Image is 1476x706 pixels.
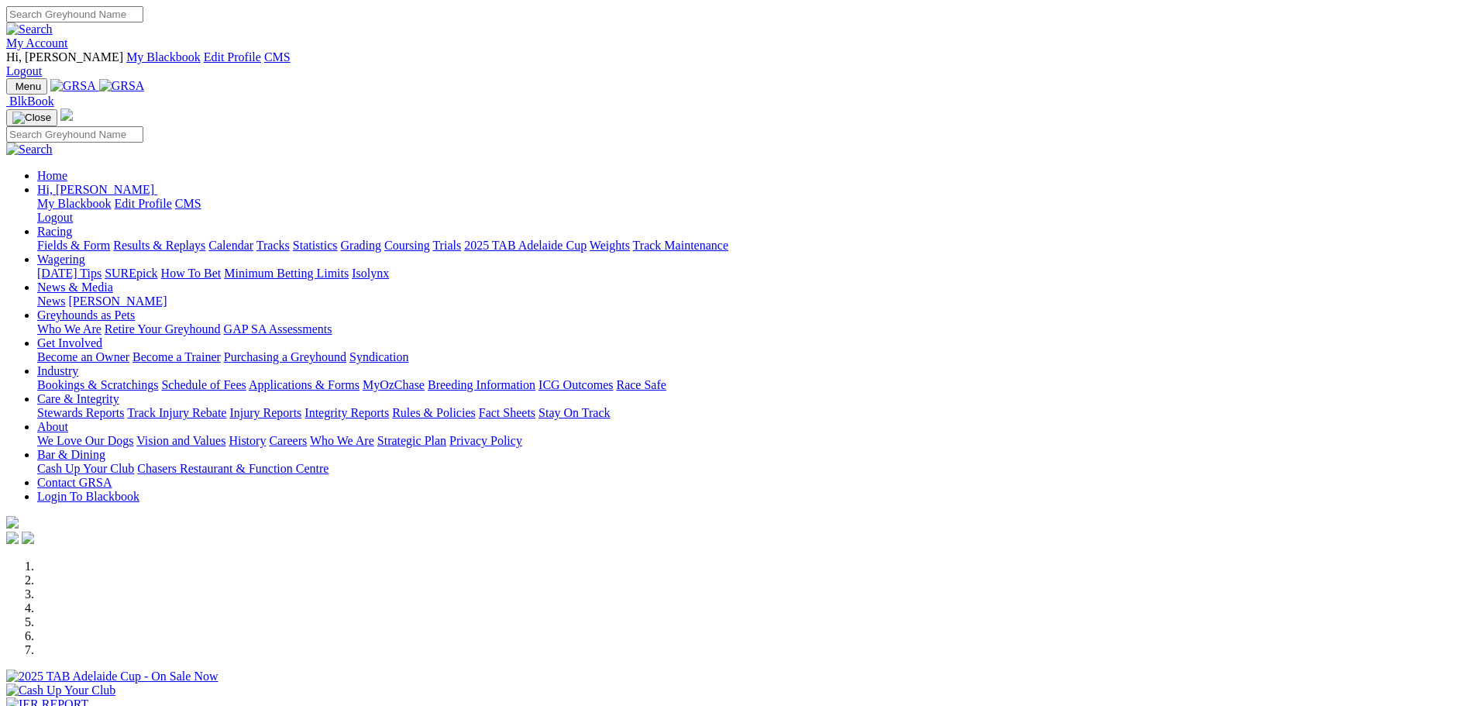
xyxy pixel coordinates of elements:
[633,239,728,252] a: Track Maintenance
[341,239,381,252] a: Grading
[68,294,167,308] a: [PERSON_NAME]
[377,434,446,447] a: Strategic Plan
[479,406,535,419] a: Fact Sheets
[204,50,261,64] a: Edit Profile
[37,267,101,280] a: [DATE] Tips
[37,434,1470,448] div: About
[99,79,145,93] img: GRSA
[449,434,522,447] a: Privacy Policy
[256,239,290,252] a: Tracks
[224,322,332,336] a: GAP SA Assessments
[37,294,1470,308] div: News & Media
[363,378,425,391] a: MyOzChase
[37,281,113,294] a: News & Media
[137,462,329,475] a: Chasers Restaurant & Function Centre
[132,350,221,363] a: Become a Trainer
[37,406,124,419] a: Stewards Reports
[37,197,112,210] a: My Blackbook
[37,462,134,475] a: Cash Up Your Club
[6,109,57,126] button: Toggle navigation
[538,378,613,391] a: ICG Outcomes
[37,490,139,503] a: Login To Blackbook
[105,322,221,336] a: Retire Your Greyhound
[175,197,201,210] a: CMS
[37,253,85,266] a: Wagering
[208,239,253,252] a: Calendar
[538,406,610,419] a: Stay On Track
[6,78,47,95] button: Toggle navigation
[249,378,360,391] a: Applications & Forms
[9,95,54,108] span: BlkBook
[115,197,172,210] a: Edit Profile
[37,392,119,405] a: Care & Integrity
[37,211,73,224] a: Logout
[6,516,19,529] img: logo-grsa-white.png
[37,406,1470,420] div: Care & Integrity
[310,434,374,447] a: Who We Are
[37,350,129,363] a: Become an Owner
[304,406,389,419] a: Integrity Reports
[37,322,1470,336] div: Greyhounds as Pets
[37,267,1470,281] div: Wagering
[37,434,133,447] a: We Love Our Dogs
[37,476,112,489] a: Contact GRSA
[126,50,201,64] a: My Blackbook
[428,378,535,391] a: Breeding Information
[6,36,68,50] a: My Account
[37,239,1470,253] div: Racing
[37,183,154,196] span: Hi, [PERSON_NAME]
[293,239,338,252] a: Statistics
[229,434,266,447] a: History
[37,197,1470,225] div: Hi, [PERSON_NAME]
[432,239,461,252] a: Trials
[6,64,42,77] a: Logout
[6,670,218,684] img: 2025 TAB Adelaide Cup - On Sale Now
[37,378,1470,392] div: Industry
[37,239,110,252] a: Fields & Form
[12,112,51,124] img: Close
[60,108,73,121] img: logo-grsa-white.png
[161,267,222,280] a: How To Bet
[37,169,67,182] a: Home
[37,183,157,196] a: Hi, [PERSON_NAME]
[37,448,105,461] a: Bar & Dining
[264,50,291,64] a: CMS
[6,50,123,64] span: Hi, [PERSON_NAME]
[224,350,346,363] a: Purchasing a Greyhound
[37,378,158,391] a: Bookings & Scratchings
[616,378,666,391] a: Race Safe
[224,267,349,280] a: Minimum Betting Limits
[37,420,68,433] a: About
[349,350,408,363] a: Syndication
[6,50,1470,78] div: My Account
[37,294,65,308] a: News
[37,336,102,350] a: Get Involved
[136,434,225,447] a: Vision and Values
[6,95,54,108] a: BlkBook
[37,350,1470,364] div: Get Involved
[6,22,53,36] img: Search
[384,239,430,252] a: Coursing
[6,684,115,697] img: Cash Up Your Club
[22,532,34,544] img: twitter.svg
[464,239,587,252] a: 2025 TAB Adelaide Cup
[37,322,101,336] a: Who We Are
[37,462,1470,476] div: Bar & Dining
[127,406,226,419] a: Track Injury Rebate
[352,267,389,280] a: Isolynx
[50,79,96,93] img: GRSA
[105,267,157,280] a: SUREpick
[37,225,72,238] a: Racing
[229,406,301,419] a: Injury Reports
[6,143,53,157] img: Search
[161,378,246,391] a: Schedule of Fees
[6,126,143,143] input: Search
[6,532,19,544] img: facebook.svg
[6,6,143,22] input: Search
[113,239,205,252] a: Results & Replays
[392,406,476,419] a: Rules & Policies
[269,434,307,447] a: Careers
[37,308,135,322] a: Greyhounds as Pets
[590,239,630,252] a: Weights
[37,364,78,377] a: Industry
